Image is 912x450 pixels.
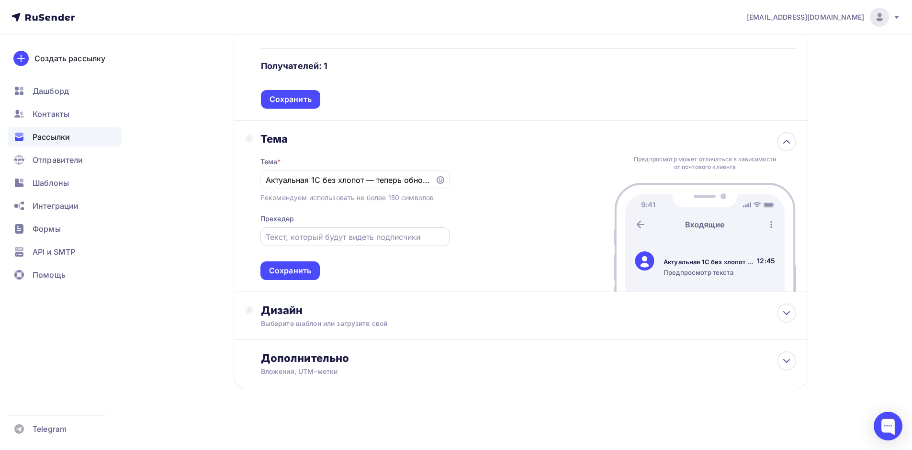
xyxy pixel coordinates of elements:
[266,174,429,186] input: Укажите тему письма
[747,8,901,27] a: [EMAIL_ADDRESS][DOMAIN_NAME]
[33,177,69,189] span: Шаблоны
[33,423,67,435] span: Telegram
[260,214,294,224] div: Прехедер
[34,53,105,64] div: Создать рассылку
[8,150,122,169] a: Отправители
[33,200,79,212] span: Интеграции
[270,94,312,105] div: Сохранить
[631,156,779,171] div: Предпросмотр может отличаться в зависимости от почтового клиента
[261,60,328,72] h4: Получателей: 1
[8,81,122,101] a: Дашборд
[260,157,281,167] div: Тема
[757,256,775,266] div: 12:45
[261,304,796,317] div: Дизайн
[266,231,444,243] input: Текст, который будут видеть подписчики
[261,319,743,328] div: Выберите шаблон или загрузите свой
[269,265,311,276] div: Сохранить
[260,193,434,202] div: Рекомендуем использовать не более 150 символов
[261,367,743,376] div: Вложения, UTM–метки
[33,131,70,143] span: Рассылки
[8,173,122,192] a: Шаблоны
[33,154,83,166] span: Отправители
[8,104,122,124] a: Контакты
[8,219,122,238] a: Формы
[8,127,122,146] a: Рассылки
[33,269,66,281] span: Помощь
[33,108,69,120] span: Контакты
[33,85,69,97] span: Дашборд
[664,258,754,266] div: Актуальная 1С без хлопот — теперь обновления автоматические!
[664,268,754,277] div: Предпросмотр текста
[261,351,796,365] div: Дополнительно
[33,223,61,235] span: Формы
[33,246,75,258] span: API и SMTP
[747,12,864,22] span: [EMAIL_ADDRESS][DOMAIN_NAME]
[260,132,450,146] div: Тема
